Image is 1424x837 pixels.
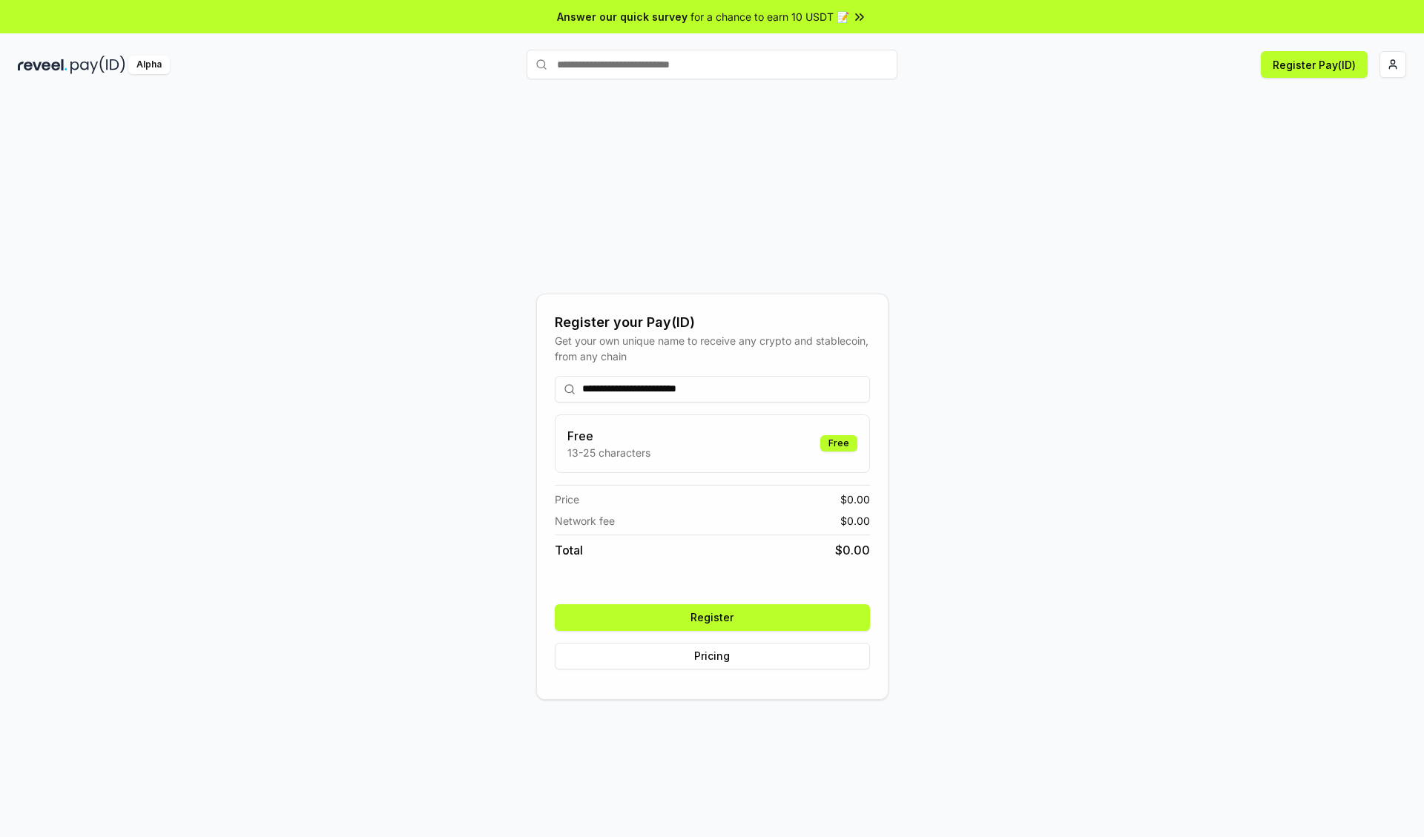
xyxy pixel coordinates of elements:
[128,56,170,74] div: Alpha
[18,56,67,74] img: reveel_dark
[840,513,870,529] span: $ 0.00
[555,643,870,669] button: Pricing
[840,492,870,507] span: $ 0.00
[820,435,857,451] div: Free
[555,492,579,507] span: Price
[690,9,849,24] span: for a chance to earn 10 USDT 📝
[555,333,870,364] div: Get your own unique name to receive any crypto and stablecoin, from any chain
[835,541,870,559] span: $ 0.00
[555,604,870,631] button: Register
[1261,51,1368,78] button: Register Pay(ID)
[555,312,870,333] div: Register your Pay(ID)
[70,56,125,74] img: pay_id
[555,541,583,559] span: Total
[555,513,615,529] span: Network fee
[567,427,650,445] h3: Free
[567,445,650,460] p: 13-25 characters
[557,9,688,24] span: Answer our quick survey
